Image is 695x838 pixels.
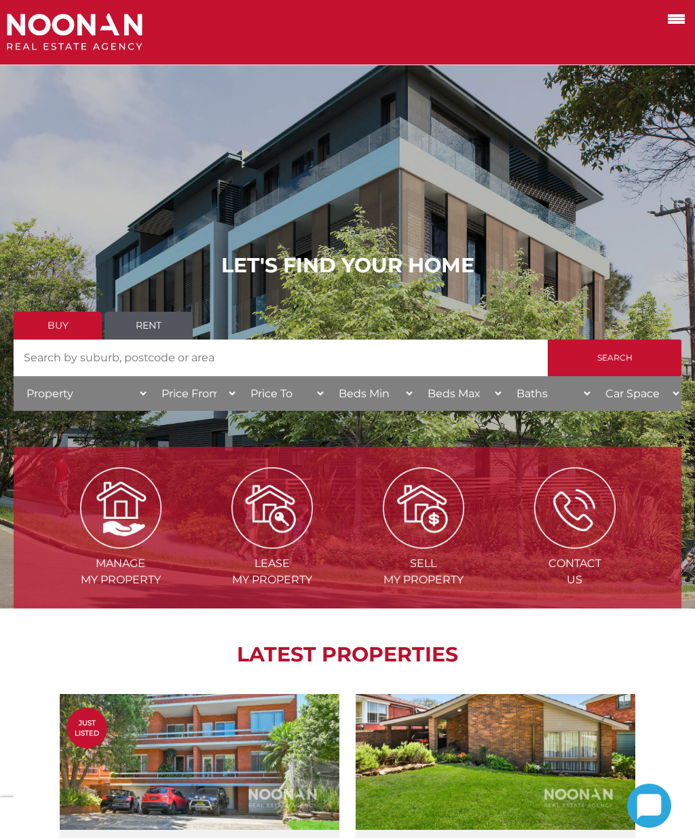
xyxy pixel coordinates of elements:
[349,501,497,587] a: Sellmy Property
[14,340,548,376] input: Search by suburb, postcode or area
[500,501,649,587] a: ContactUs
[500,555,649,588] span: Contact Us
[231,467,313,549] img: Lease my property
[46,501,195,587] a: Managemy Property
[383,467,464,549] img: Sell my property
[46,555,195,588] span: Manage my Property
[534,467,616,549] img: ICONS
[14,312,102,340] a: Buy
[14,253,681,278] h1: LET'S FIND YOUR HOME
[7,14,143,51] img: Noonan Real Estate Agency
[105,312,193,340] a: Rent
[48,642,647,667] h2: LATEST PROPERTIES
[198,555,346,588] span: Lease my Property
[67,718,107,738] span: Just Listed
[80,467,162,549] img: Manage my Property
[349,555,497,588] span: Sell my Property
[548,340,681,376] input: Search
[198,501,346,587] a: Leasemy Property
